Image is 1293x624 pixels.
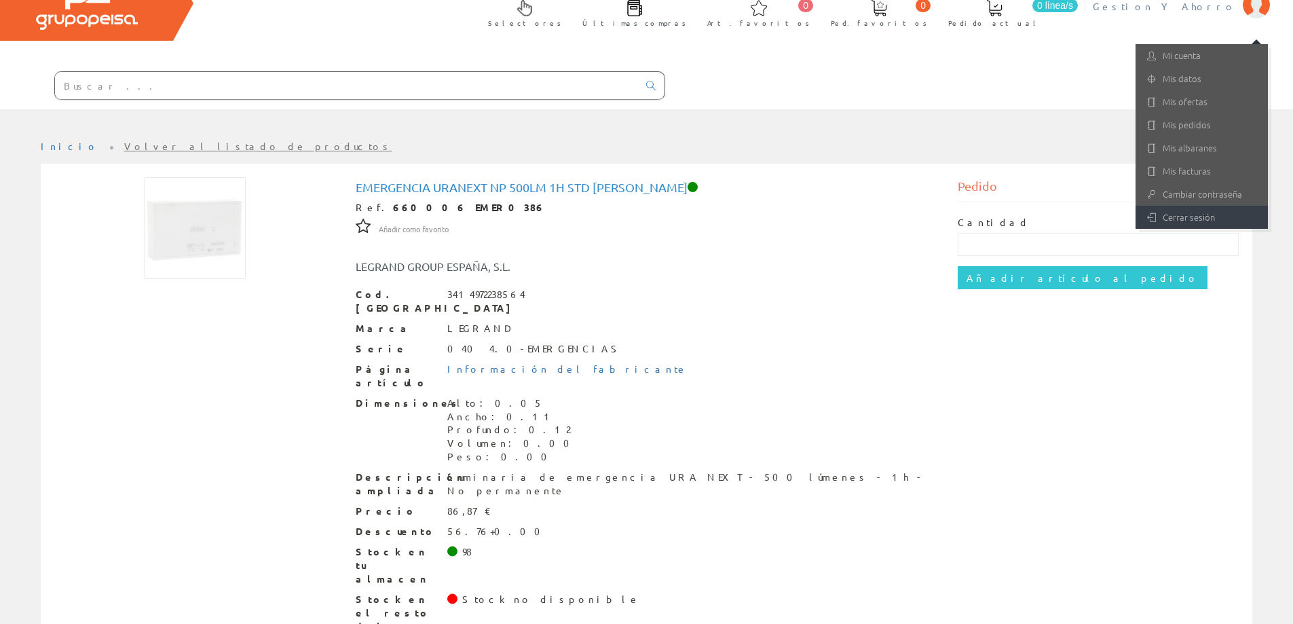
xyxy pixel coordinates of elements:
input: Añadir artículo al pedido [958,266,1207,289]
a: Añadir como favorito [379,222,449,234]
span: Precio [356,504,437,518]
div: Alto: 0.05 [447,397,578,410]
a: Inicio [41,140,98,152]
span: Ped. favoritos [831,16,927,30]
a: Mis albaranes [1136,136,1268,160]
a: Información del fabricante [447,363,688,375]
div: 56.76+0.00 [447,525,548,538]
a: Mis ofertas [1136,90,1268,113]
span: Stock en tu almacen [356,545,437,586]
div: 3414972238564 [447,288,525,301]
div: Ancho: 0.11 [447,410,578,424]
label: Cantidad [958,216,1030,230]
a: Mis facturas [1136,160,1268,183]
div: Pedido [958,177,1239,202]
a: Cambiar contraseña [1136,183,1268,206]
span: Selectores [488,16,561,30]
span: Cod. [GEOGRAPHIC_DATA] [356,288,437,315]
div: Profundo: 0.12 [447,423,578,437]
span: Descripción ampliada [356,471,437,498]
div: Peso: 0.00 [447,450,578,464]
input: Buscar ... [55,72,638,99]
a: Mis datos [1136,67,1268,90]
span: Pedido actual [948,16,1041,30]
a: Volver al listado de productos [124,140,392,152]
span: Marca [356,322,437,335]
span: Serie [356,342,437,356]
div: 86,87 € [447,504,491,518]
strong: 660006 EMER0386 [393,201,545,213]
span: Página artículo [356,363,437,390]
a: Mis pedidos [1136,113,1268,136]
div: 040 4.0-EMERGENCIAS [447,342,623,356]
div: Ref. [356,201,938,215]
span: Descuento [356,525,437,538]
div: Luminaria de emergencia URA NEXT - 500 lúmenes - 1h - No permanente [447,471,938,498]
span: Dimensiones [356,397,437,410]
div: Volumen: 0.00 [447,437,578,450]
div: LEGRAND GROUP ESPAÑA, S.L. [345,259,697,274]
span: Art. favoritos [707,16,810,30]
span: Añadir como favorito [379,224,449,235]
a: Mi cuenta [1136,44,1268,67]
div: 98 [462,545,472,559]
h1: Emergencia Uranext NP 500Lm 1H STD [PERSON_NAME] [356,181,938,194]
div: Stock no disponible [462,593,640,606]
img: Foto artículo Emergencia Uranext NP 500Lm 1H STD Legrand (150x150) [144,177,246,279]
a: Cerrar sesión [1136,206,1268,229]
div: LEGRAND [447,322,514,335]
span: Últimas compras [582,16,686,30]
